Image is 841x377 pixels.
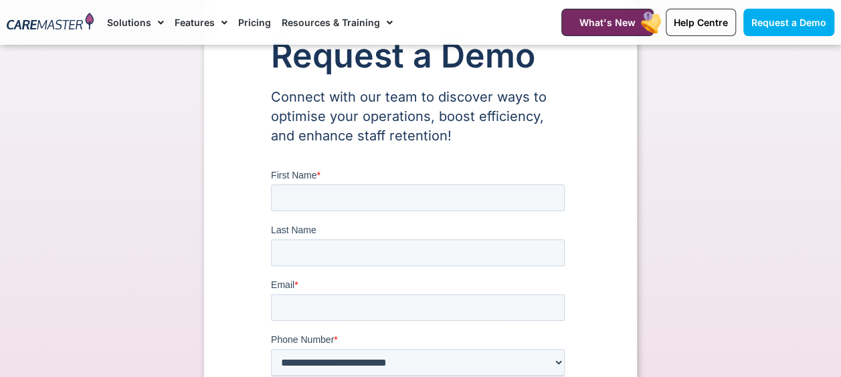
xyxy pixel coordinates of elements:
span: Help Centre [674,17,728,28]
p: Connect with our team to discover ways to optimise your operations, boost efficiency, and enhance... [271,88,570,146]
span: What's New [579,17,636,28]
h1: Request a Demo [271,37,570,74]
img: CareMaster Logo [7,13,94,32]
a: What's New [561,9,654,36]
a: Help Centre [666,9,736,36]
a: Request a Demo [743,9,834,36]
span: Request a Demo [751,17,826,28]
